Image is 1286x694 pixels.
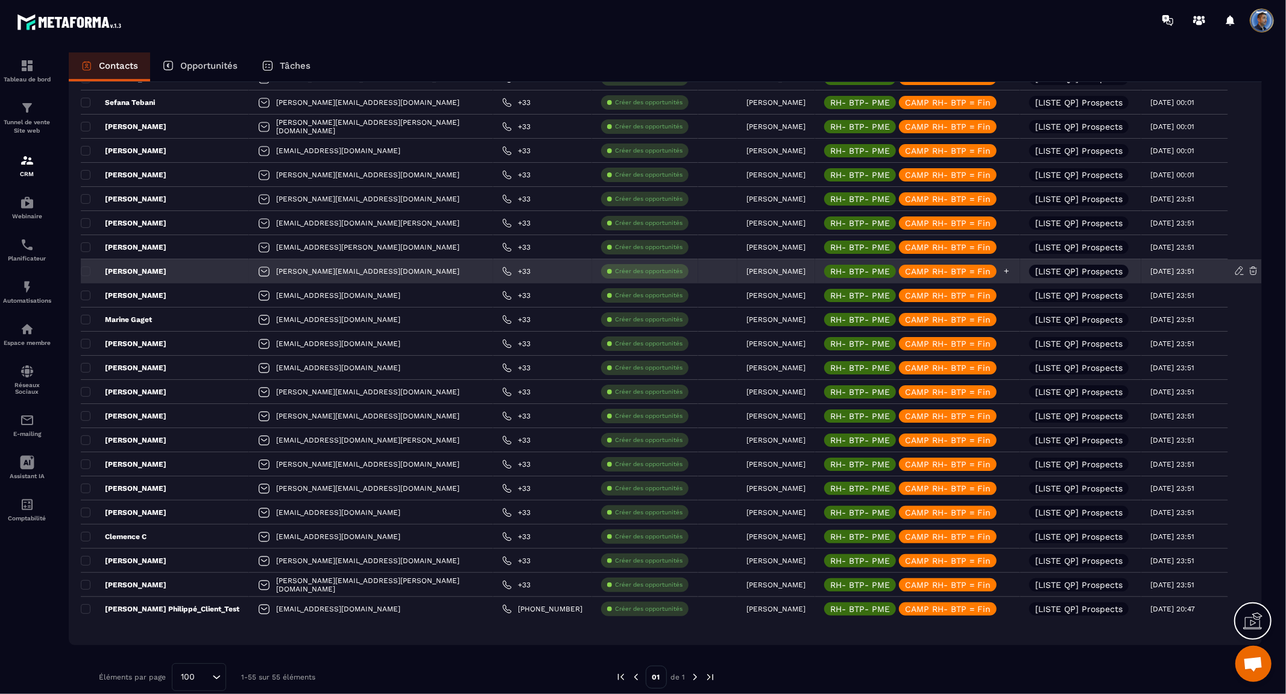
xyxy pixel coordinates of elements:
a: +33 [502,532,531,541]
p: [PERSON_NAME] [81,339,166,349]
p: [LISTE QP] Prospects [1035,532,1123,541]
a: Opportunités [150,52,250,81]
p: [LISTE QP] Prospects [1035,412,1123,420]
p: RH- BTP- PME [830,243,890,251]
p: CAMP RH- BTP = Fin [905,532,991,541]
a: +33 [502,242,531,252]
div: Search for option [172,663,226,691]
p: RH- BTP- PME [830,508,890,517]
p: [PERSON_NAME] [81,291,166,300]
a: +33 [502,315,531,324]
p: Créer des opportunités [615,412,682,420]
p: [DATE] 23:51 [1150,412,1194,420]
p: [DATE] 00:01 [1150,171,1194,179]
a: formationformationTableau de bord [3,49,51,92]
p: Créer des opportunités [615,243,682,251]
a: [PHONE_NUMBER] [502,604,582,614]
p: Créer des opportunités [615,460,682,468]
p: [PERSON_NAME] [81,194,166,204]
a: +33 [502,267,531,276]
img: logo [17,11,125,33]
img: automations [20,195,34,210]
p: Créer des opportunités [615,147,682,155]
p: [PERSON_NAME] [746,412,805,420]
p: Tunnel de vente Site web [3,118,51,135]
a: +33 [502,339,531,349]
p: CAMP RH- BTP = Fin [905,557,991,565]
p: RH- BTP- PME [830,581,890,589]
p: [PERSON_NAME] [746,460,805,468]
p: RH- BTP- PME [830,74,890,83]
p: Créer des opportunités [615,364,682,372]
p: [LISTE QP] Prospects [1035,364,1123,372]
p: [DATE] 23:51 [1150,364,1194,372]
p: [LISTE QP] Prospects [1035,98,1123,107]
p: [DATE] 23:51 [1150,581,1194,589]
p: Créer des opportunités [615,436,682,444]
p: [DATE] 23:51 [1150,339,1194,348]
p: Éléments par page [99,673,166,681]
p: [LISTE QP] Prospects [1035,267,1123,276]
p: [LISTE QP] Prospects [1035,291,1123,300]
p: [DATE] 23:51 [1150,291,1194,300]
p: [PERSON_NAME] [81,170,166,180]
p: [DATE] 23:51 [1150,436,1194,444]
img: automations [20,322,34,336]
div: Ouvrir le chat [1235,646,1272,682]
p: CAMP RH- BTP = Fin [905,171,991,179]
p: RH- BTP- PME [830,291,890,300]
img: accountant [20,497,34,512]
p: [PERSON_NAME] [746,147,805,155]
p: [PERSON_NAME] [81,122,166,131]
p: [DATE] 23:51 [1150,508,1194,517]
p: CAMP RH- BTP = Fin [905,605,991,613]
img: formation [20,101,34,115]
a: +33 [502,363,531,373]
p: Créer des opportunités [615,291,682,300]
p: [DATE] 00:01 [1150,147,1194,155]
input: Search for option [199,670,209,684]
p: [PERSON_NAME] [81,218,166,228]
p: [LISTE QP] Prospects [1035,219,1123,227]
a: +33 [502,122,531,131]
p: [DATE] 23:51 [1150,388,1194,396]
p: [PERSON_NAME] [81,508,166,517]
p: [LISTE QP] Prospects [1035,605,1123,613]
p: [PERSON_NAME] [81,411,166,421]
p: [DATE] 00:01 [1150,98,1194,107]
p: Créer des opportunités [615,122,682,131]
p: CAMP RH- BTP = Fin [905,315,991,324]
p: CAMP RH- BTP = Fin [905,267,991,276]
p: CAMP RH- BTP = Fin [905,581,991,589]
p: 01 [646,666,667,689]
p: [DATE] 23:51 [1150,267,1194,276]
p: Tableau de bord [3,76,51,83]
p: CAMP RH- BTP = Fin [905,122,991,131]
p: [PERSON_NAME] [746,195,805,203]
img: scheduler [20,238,34,252]
img: formation [20,58,34,73]
a: +33 [502,146,531,156]
p: RH- BTP- PME [830,267,890,276]
p: de 1 [671,672,686,682]
p: [PERSON_NAME] Philippé_Client_Test [81,604,239,614]
p: CAMP RH- BTP = Fin [905,219,991,227]
p: Espace membre [3,339,51,346]
p: [DATE] 23:51 [1150,532,1194,541]
p: [PERSON_NAME] [746,219,805,227]
p: RH- BTP- PME [830,122,890,131]
p: [DATE] 00:01 [1150,122,1194,131]
p: Créer des opportunités [615,195,682,203]
p: [PERSON_NAME] [81,267,166,276]
p: [PERSON_NAME] [81,435,166,445]
p: RH- BTP- PME [830,460,890,468]
p: Sefana Tebani [81,98,155,107]
p: [PERSON_NAME] [81,363,166,373]
p: RH- BTP- PME [830,195,890,203]
p: CAMP RH- BTP = Fin [905,291,991,300]
p: [PERSON_NAME] [81,556,166,566]
p: [PERSON_NAME] [746,364,805,372]
p: [DATE] 23:51 [1150,557,1194,565]
p: Créer des opportunités [615,605,682,613]
p: [DATE] 23:51 [1150,219,1194,227]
